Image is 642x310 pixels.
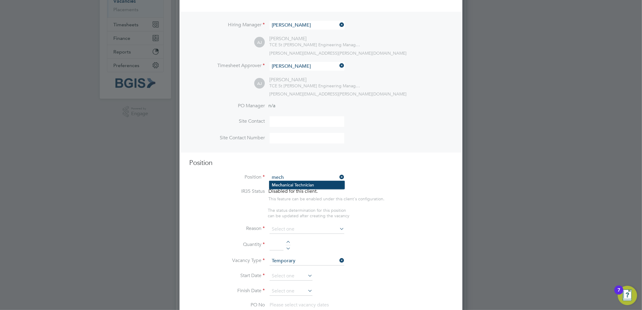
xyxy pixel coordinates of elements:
span: AJ [254,37,265,48]
input: Select one [270,225,344,234]
label: Hiring Manager [189,22,265,28]
span: TCE St [PERSON_NAME] Engineering Manager at [269,83,365,89]
span: Please select vacancy dates [270,302,329,308]
label: IR35 Status [189,188,265,195]
label: Reason [189,225,265,232]
label: Site Contact [189,118,265,124]
div: [PERSON_NAME] [269,77,360,83]
span: Disabled for this client. [268,188,318,194]
div: 7 [618,290,620,298]
label: Site Contact Number [189,135,265,141]
label: Vacancy Type [189,257,265,264]
span: [PERSON_NAME][EMAIL_ADDRESS][PERSON_NAME][DOMAIN_NAME] [269,91,407,97]
div: Bgis Global Integrated Solutions Limited [269,83,360,89]
label: Finish Date [189,288,265,294]
label: PO No [189,302,265,308]
label: Start Date [189,273,265,279]
label: Position [189,174,265,180]
input: Select one [270,272,313,281]
b: Mech [272,182,283,188]
div: This feature can be enabled under this client's configuration. [268,195,384,202]
span: n/a [268,103,275,109]
label: Timesheet Approver [189,63,265,69]
span: [PERSON_NAME][EMAIL_ADDRESS][PERSON_NAME][DOMAIN_NAME] [269,50,407,56]
input: Search for... [270,62,344,71]
input: Select one [270,257,344,266]
li: anical Technician [269,181,345,189]
div: [PERSON_NAME] [269,36,360,42]
input: Search for... [270,21,344,30]
span: TCE St [PERSON_NAME] Engineering Manager at [269,42,365,47]
button: Open Resource Center, 7 new notifications [618,286,637,305]
div: Bgis Global Integrated Solutions Limited [269,42,360,47]
input: Select one [270,287,313,296]
input: Search for... [270,173,344,182]
span: AJ [254,78,265,89]
h3: Position [189,159,453,167]
label: Quantity [189,241,265,248]
label: PO Manager [189,103,265,109]
span: The status determination for this position can be updated after creating the vacancy [268,208,349,218]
